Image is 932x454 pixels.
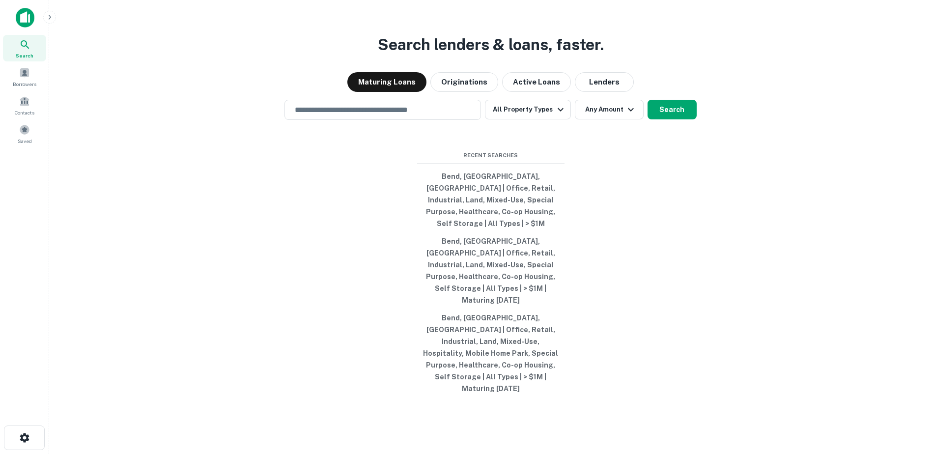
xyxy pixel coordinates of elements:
[485,100,570,119] button: All Property Types
[502,72,571,92] button: Active Loans
[13,80,36,88] span: Borrowers
[347,72,426,92] button: Maturing Loans
[417,309,565,397] button: Bend, [GEOGRAPHIC_DATA], [GEOGRAPHIC_DATA] | Office, Retail, Industrial, Land, Mixed-Use, Hospita...
[18,137,32,145] span: Saved
[417,151,565,160] span: Recent Searches
[3,92,46,118] a: Contacts
[417,168,565,232] button: Bend, [GEOGRAPHIC_DATA], [GEOGRAPHIC_DATA] | Office, Retail, Industrial, Land, Mixed-Use, Special...
[378,33,604,57] h3: Search lenders & loans, faster.
[15,109,34,116] span: Contacts
[3,120,46,147] a: Saved
[575,100,644,119] button: Any Amount
[3,63,46,90] a: Borrowers
[430,72,498,92] button: Originations
[648,100,697,119] button: Search
[417,232,565,309] button: Bend, [GEOGRAPHIC_DATA], [GEOGRAPHIC_DATA] | Office, Retail, Industrial, Land, Mixed-Use, Special...
[3,35,46,61] a: Search
[16,8,34,28] img: capitalize-icon.png
[16,52,33,59] span: Search
[575,72,634,92] button: Lenders
[883,375,932,423] iframe: Chat Widget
